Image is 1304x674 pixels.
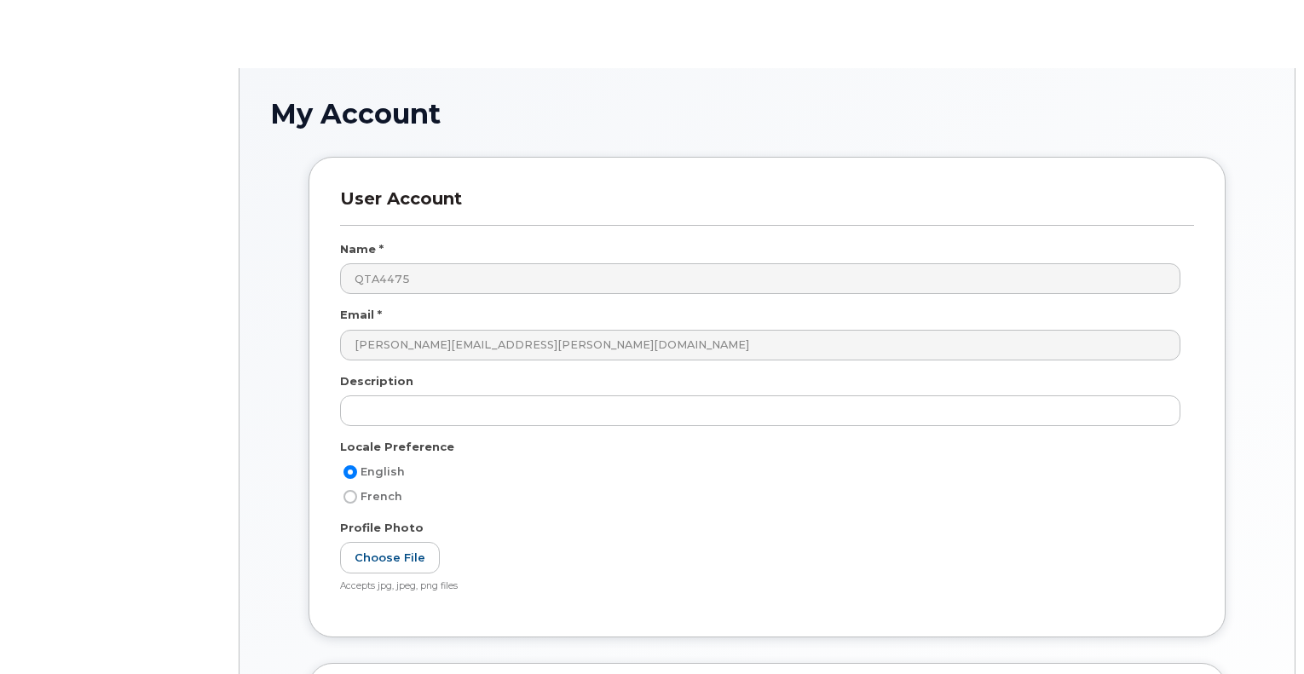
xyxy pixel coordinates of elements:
[270,99,1264,129] h1: My Account
[340,307,382,323] label: Email *
[340,542,440,573] label: Choose File
[340,580,1180,593] div: Accepts jpg, jpeg, png files
[361,490,402,503] span: French
[343,490,357,504] input: French
[361,465,405,478] span: English
[340,241,384,257] label: Name *
[340,439,454,455] label: Locale Preference
[340,373,413,389] label: Description
[343,465,357,479] input: English
[340,520,424,536] label: Profile Photo
[340,188,1194,225] h3: User Account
